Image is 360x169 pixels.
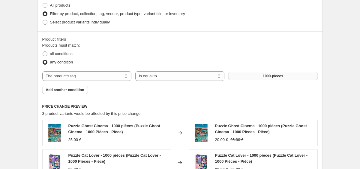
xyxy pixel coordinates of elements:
[50,51,73,56] span: all conditions
[46,88,84,92] span: Add another condition
[228,72,317,80] button: 1000-pieces
[42,111,142,116] span: 3 product variants would be affected by this price change:
[68,124,160,134] span: Puzzle Ghost Cinema - 1000 pièces (Puzzle Ghost Cinema - 1000 Pièces - Pièce)
[263,74,283,78] span: 1000-pieces
[50,20,110,24] span: Select product variants individually
[46,124,64,142] img: pieces-peace-f-00236-pieces-peace-cinema-fantome-puzzle-1000-pieces.102998-1_80x.jpg
[42,36,318,42] div: Product filters
[50,3,70,8] span: All products
[42,104,318,109] h6: PRICE CHANGE PREVIEW
[68,137,81,143] div: 25.00 €
[215,153,308,164] span: Puzzle Cat Lover - 1000 pièces (Puzzle Cat Lover - 1000 Pièces - Pièce)
[215,124,307,134] span: Puzzle Ghost Cinema - 1000 pièces (Puzzle Ghost Cinema - 1000 Pièces - Pièce)
[68,153,161,164] span: Puzzle Cat Lover - 1000 pièces (Puzzle Cat Lover - 1000 Pièces - Pièce)
[42,86,88,94] button: Add another condition
[230,137,243,143] strike: 25.00 €
[50,60,73,64] span: any condition
[215,137,228,143] div: 20.00 €
[50,11,185,16] span: Filter by product, collection, tag, vendor, product type, variant title, or inventory
[42,43,80,48] span: Products must match:
[192,124,210,142] img: pieces-peace-f-00236-pieces-peace-cinema-fantome-puzzle-1000-pieces.102998-1_80x.jpg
